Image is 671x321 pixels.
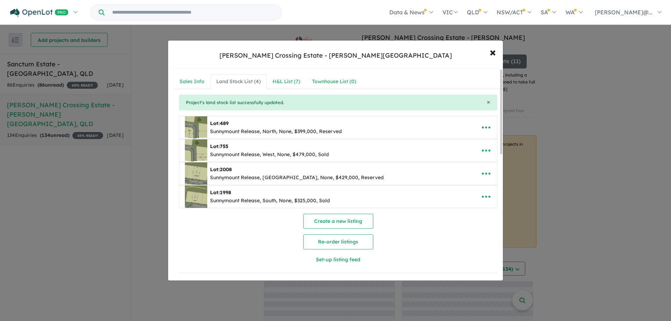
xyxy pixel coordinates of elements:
button: Close [487,99,490,105]
span: 2008 [220,166,232,173]
div: Sunnymount Release, North, None, $399,000, Reserved [210,127,342,136]
b: Lot: [210,166,232,173]
div: Sunnymount Release, West, None, $479,000, Sold [210,151,329,159]
div: Sales Info [180,78,204,86]
button: Set-up listing feed [259,252,418,267]
div: Project's land stock list successfully updated. [179,95,497,111]
span: 755 [220,143,228,149]
div: Townhouse List ( 0 ) [312,78,356,86]
div: H&L List ( 7 ) [273,78,300,86]
div: [PERSON_NAME] Crossing Estate - [PERSON_NAME][GEOGRAPHIC_DATA] [219,51,452,60]
b: Lot: [210,189,231,196]
span: 1998 [220,189,231,196]
span: × [490,44,496,59]
img: Harris%20Crossing%20Estate%20-%20Bohle%20Plains%20-%20Lot%201998___1751351090.png [185,185,207,208]
button: Create a new listing [303,214,373,229]
img: Harris%20Crossing%20Estate%20-%20Bohle%20Plains%20-%20Lot%202008___1740702302.png [185,162,207,185]
button: Re-order listings [303,234,373,249]
div: Land Stock List ( 4 ) [216,78,261,86]
span: × [487,98,490,106]
div: Sunnymount Release, South, None, $325,000, Sold [210,197,330,205]
img: Harris%20Crossing%20Estate%20-%20Bohle%20Plains%20-%20Lot%20755___1740701888.png [185,139,207,162]
span: 489 [220,120,229,126]
input: Try estate name, suburb, builder or developer [106,5,280,20]
img: Harris%20Crossing%20Estate%20-%20Bohle%20Plains%20-%20Lot%20489___1740701831.png [185,116,207,139]
img: Openlot PRO Logo White [10,8,68,17]
b: Lot: [210,143,228,149]
span: [PERSON_NAME]@... [595,9,652,16]
b: Lot: [210,120,229,126]
div: Sunnymount Release, [GEOGRAPHIC_DATA], None, $429,000, Reserved [210,174,384,182]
